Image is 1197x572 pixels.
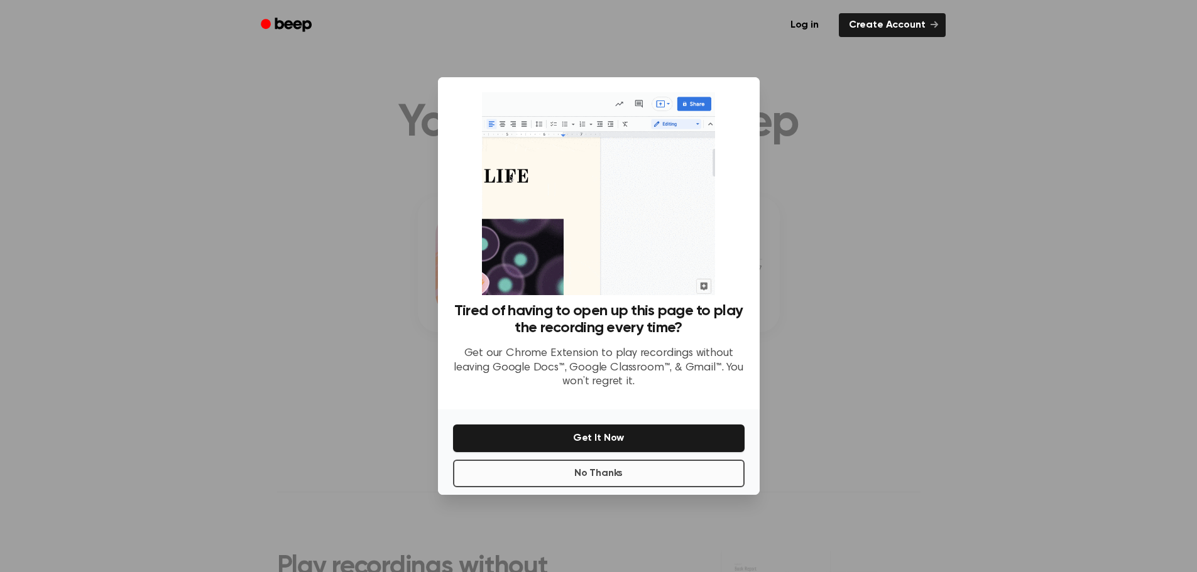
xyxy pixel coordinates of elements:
a: Create Account [839,13,946,37]
a: Log in [778,11,831,40]
img: Beep extension in action [482,92,715,295]
a: Beep [252,13,323,38]
button: No Thanks [453,460,745,487]
button: Get It Now [453,424,745,452]
p: Get our Chrome Extension to play recordings without leaving Google Docs™, Google Classroom™, & Gm... [453,347,745,389]
h3: Tired of having to open up this page to play the recording every time? [453,303,745,337]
